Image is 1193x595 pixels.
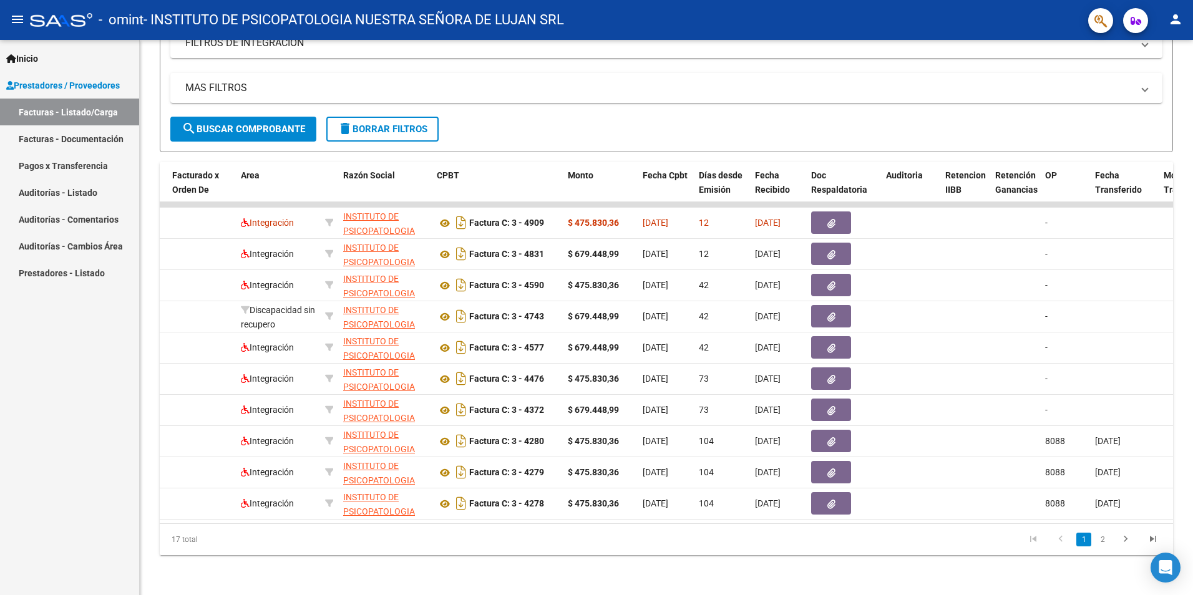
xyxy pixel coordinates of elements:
[343,211,417,264] span: INSTITUTO DE PSICOPATOLOGIA NUESTRA SEÑORA DE LUJAN SRL
[755,467,781,477] span: [DATE]
[755,249,781,259] span: [DATE]
[241,467,294,477] span: Integración
[453,337,469,357] i: Descargar documento
[638,162,694,217] datatable-header-cell: Fecha Cpbt
[469,249,544,259] strong: Factura C: 3 - 4831
[1114,533,1137,546] a: go to next page
[699,170,743,195] span: Días desde Emisión
[453,275,469,295] i: Descargar documento
[563,162,638,217] datatable-header-cell: Monto
[236,162,320,217] datatable-header-cell: Area
[1045,218,1048,228] span: -
[172,170,219,195] span: Facturado x Orden De
[755,405,781,415] span: [DATE]
[568,498,619,508] strong: $ 475.830,36
[1095,170,1142,195] span: Fecha Transferido
[1045,436,1065,446] span: 8088
[241,305,315,329] span: Discapacidad sin recupero
[343,428,427,454] div: 33625197959
[643,342,668,352] span: [DATE]
[241,374,294,384] span: Integración
[241,170,260,180] span: Area
[343,492,417,544] span: INSTITUTO DE PSICOPATOLOGIA NUESTRA SEÑORA DE LUJAN SRL
[170,28,1162,58] mat-expansion-panel-header: FILTROS DE INTEGRACION
[568,467,619,477] strong: $ 475.830,36
[568,249,619,259] strong: $ 679.448,99
[755,342,781,352] span: [DATE]
[6,79,120,92] span: Prestadores / Proveedores
[144,6,564,34] span: - INSTITUTO DE PSICOPATOLOGIA NUESTRA SEÑORA DE LUJAN SRL
[568,405,619,415] strong: $ 679.448,99
[99,6,144,34] span: - omint
[699,467,714,477] span: 104
[469,405,544,415] strong: Factura C: 3 - 4372
[182,123,305,135] span: Buscar Comprobante
[643,170,688,180] span: Fecha Cpbt
[699,280,709,290] span: 42
[432,162,563,217] datatable-header-cell: CPBT
[343,336,417,389] span: INSTITUTO DE PSICOPATOLOGIA NUESTRA SEÑORA DE LUJAN SRL
[343,243,417,295] span: INSTITUTO DE PSICOPATOLOGIA NUESTRA SEÑORA DE LUJAN SRL
[1168,12,1183,27] mat-icon: person
[453,244,469,264] i: Descargar documento
[469,468,544,478] strong: Factura C: 3 - 4279
[170,73,1162,103] mat-expansion-panel-header: MAS FILTROS
[1045,374,1048,384] span: -
[1045,498,1065,508] span: 8088
[1095,436,1121,446] span: [DATE]
[338,121,353,136] mat-icon: delete
[806,162,881,217] datatable-header-cell: Doc Respaldatoria
[160,524,360,555] div: 17 total
[881,162,940,217] datatable-header-cell: Auditoria
[699,498,714,508] span: 104
[755,436,781,446] span: [DATE]
[453,462,469,482] i: Descargar documento
[699,249,709,259] span: 12
[995,170,1038,195] span: Retención Ganancias
[1045,467,1065,477] span: 8088
[1021,533,1045,546] a: go to first page
[699,218,709,228] span: 12
[343,305,417,357] span: INSTITUTO DE PSICOPATOLOGIA NUESTRA SEÑORA DE LUJAN SRL
[343,430,417,482] span: INSTITUTO DE PSICOPATOLOGIA NUESTRA SEÑORA DE LUJAN SRL
[886,170,923,180] span: Auditoria
[338,123,427,135] span: Borrar Filtros
[568,311,619,321] strong: $ 679.448,99
[453,493,469,513] i: Descargar documento
[1045,280,1048,290] span: -
[755,374,781,384] span: [DATE]
[755,218,781,228] span: [DATE]
[750,162,806,217] datatable-header-cell: Fecha Recibido
[453,400,469,420] i: Descargar documento
[182,121,197,136] mat-icon: search
[643,374,668,384] span: [DATE]
[241,342,294,352] span: Integración
[469,281,544,291] strong: Factura C: 3 - 4590
[1141,533,1165,546] a: go to last page
[241,249,294,259] span: Integración
[453,213,469,233] i: Descargar documento
[755,498,781,508] span: [DATE]
[10,12,25,27] mat-icon: menu
[643,249,668,259] span: [DATE]
[643,218,668,228] span: [DATE]
[568,436,619,446] strong: $ 475.830,36
[699,436,714,446] span: 104
[940,162,990,217] datatable-header-cell: Retencion IIBB
[1093,529,1112,550] li: page 2
[469,374,544,384] strong: Factura C: 3 - 4476
[755,311,781,321] span: [DATE]
[694,162,750,217] datatable-header-cell: Días desde Emisión
[1090,162,1159,217] datatable-header-cell: Fecha Transferido
[1045,249,1048,259] span: -
[343,241,427,267] div: 33625197959
[568,280,619,290] strong: $ 475.830,36
[1095,467,1121,477] span: [DATE]
[643,498,668,508] span: [DATE]
[453,306,469,326] i: Descargar documento
[453,431,469,451] i: Descargar documento
[1049,533,1073,546] a: go to previous page
[343,334,427,360] div: 33625197959
[6,52,38,65] span: Inicio
[1040,162,1090,217] datatable-header-cell: OP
